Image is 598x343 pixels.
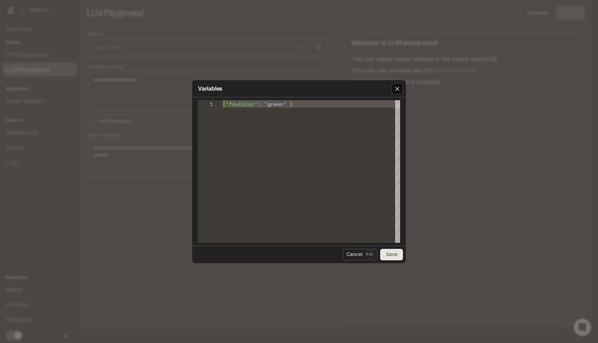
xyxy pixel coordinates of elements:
[365,250,374,258] p: Esc
[198,84,222,93] p: Variables
[343,249,377,260] button: CancelEsc
[258,100,261,108] span: :
[222,100,226,108] span: {
[290,100,293,108] span: }
[380,249,403,260] button: Save
[198,100,213,108] div: 1
[226,100,258,108] span: "favColor"
[264,100,287,108] span: "green"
